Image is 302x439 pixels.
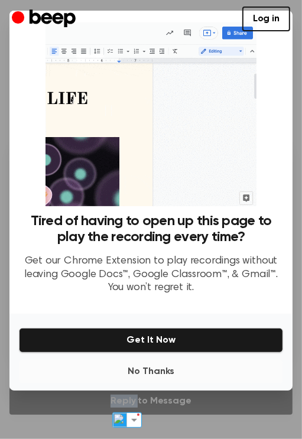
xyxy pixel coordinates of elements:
button: Get It Now [19,328,283,353]
img: Beep extension in action [46,22,257,206]
button: No Thanks [19,360,283,383]
a: Beep [12,8,79,31]
h3: Tired of having to open up this page to play the recording every time? [19,213,283,245]
p: Get our Chrome Extension to play recordings without leaving Google Docs™, Google Classroom™, & Gm... [19,255,283,295]
a: Log in [242,6,290,31]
